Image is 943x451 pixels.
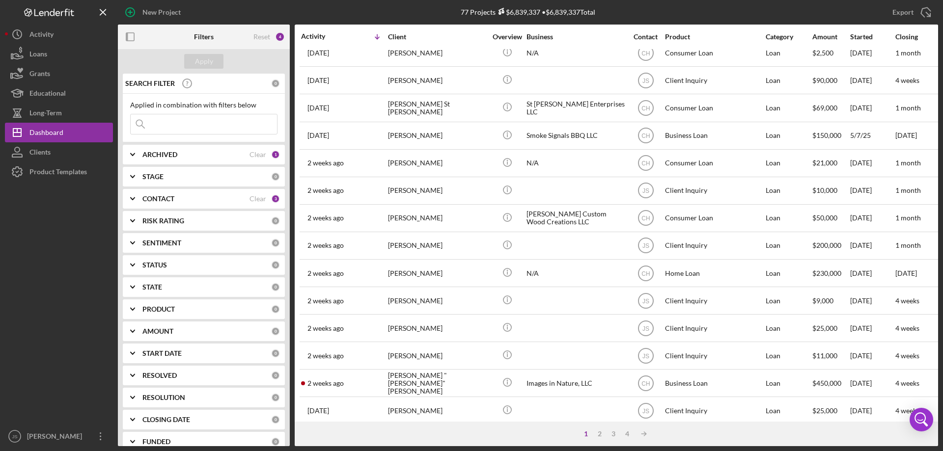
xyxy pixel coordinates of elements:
[895,159,921,167] time: 1 month
[527,370,625,396] div: Images in Nature, LLC
[641,270,650,277] text: CH
[527,150,625,176] div: N/A
[12,434,17,439] text: JS
[850,67,894,93] div: [DATE]
[627,33,664,41] div: Contact
[642,352,649,359] text: JS
[307,159,344,167] time: 2025-09-16 01:33
[29,162,87,184] div: Product Templates
[766,233,811,259] div: Loan
[895,351,919,360] time: 4 weeks
[271,437,280,446] div: 0
[5,25,113,44] button: Activity
[271,239,280,247] div: 0
[850,205,894,231] div: [DATE]
[388,40,486,66] div: [PERSON_NAME]
[271,349,280,358] div: 0
[388,33,486,41] div: Client
[665,288,763,314] div: Client Inquiry
[895,131,917,139] time: [DATE]
[665,233,763,259] div: Client Inquiry
[892,2,914,22] div: Export
[125,80,175,87] b: SEARCH FILTER
[496,8,540,16] div: $6,839,337
[895,76,919,84] time: 4 weeks
[250,195,266,203] div: Clear
[388,343,486,369] div: [PERSON_NAME]
[118,2,191,22] button: New Project
[271,194,280,203] div: 3
[620,430,634,438] div: 4
[895,269,917,277] time: [DATE]
[812,379,841,387] span: $450,000
[142,416,190,424] b: CLOSING DATE
[812,49,833,57] span: $2,500
[895,104,921,112] time: 1 month
[307,352,344,360] time: 2025-09-09 18:37
[388,260,486,286] div: [PERSON_NAME]
[850,398,894,424] div: [DATE]
[850,40,894,66] div: [DATE]
[766,150,811,176] div: Loan
[5,44,113,64] button: Loans
[194,33,214,41] b: Filters
[895,213,921,222] time: 1 month
[850,233,894,259] div: [DATE]
[665,343,763,369] div: Client Inquiry
[142,394,185,401] b: RESOLUTION
[812,159,837,167] span: $21,000
[895,241,921,249] time: 1 month
[665,95,763,121] div: Consumer Loan
[579,430,593,438] div: 1
[388,67,486,93] div: [PERSON_NAME]
[812,213,837,222] span: $50,000
[388,150,486,176] div: [PERSON_NAME]
[307,49,329,57] time: 2025-09-19 01:51
[275,32,285,42] div: 4
[29,83,66,106] div: Educational
[29,123,63,145] div: Dashboard
[5,123,113,142] a: Dashboard
[812,33,849,41] div: Amount
[527,33,625,41] div: Business
[850,315,894,341] div: [DATE]
[301,32,344,40] div: Activity
[665,150,763,176] div: Consumer Loan
[527,123,625,149] div: Smoke Signals BBQ LLC
[766,123,811,149] div: Loan
[489,33,526,41] div: Overview
[641,380,650,387] text: CH
[271,283,280,292] div: 0
[850,343,894,369] div: [DATE]
[665,205,763,231] div: Consumer Loan
[307,77,329,84] time: 2025-09-18 12:30
[527,260,625,286] div: N/A
[271,393,280,402] div: 0
[850,150,894,176] div: [DATE]
[665,40,763,66] div: Consumer Loan
[5,83,113,103] button: Educational
[142,371,177,379] b: RESOLVED
[29,25,54,47] div: Activity
[25,426,88,449] div: [PERSON_NAME]
[766,40,811,66] div: Loan
[29,64,50,86] div: Grants
[910,408,933,431] div: Open Intercom Messenger
[5,103,113,123] a: Long-Term
[142,239,181,247] b: SENTIMENT
[142,261,167,269] b: STATUS
[850,95,894,121] div: [DATE]
[142,283,162,291] b: STATE
[195,54,213,69] div: Apply
[307,407,329,415] time: 2025-09-08 20:25
[142,173,164,181] b: STAGE
[184,54,223,69] button: Apply
[593,430,607,438] div: 2
[307,186,344,194] time: 2025-09-15 15:15
[641,160,650,167] text: CH
[461,8,595,16] div: 77 Projects • $6,839,337 Total
[388,288,486,314] div: [PERSON_NAME]
[850,288,894,314] div: [DATE]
